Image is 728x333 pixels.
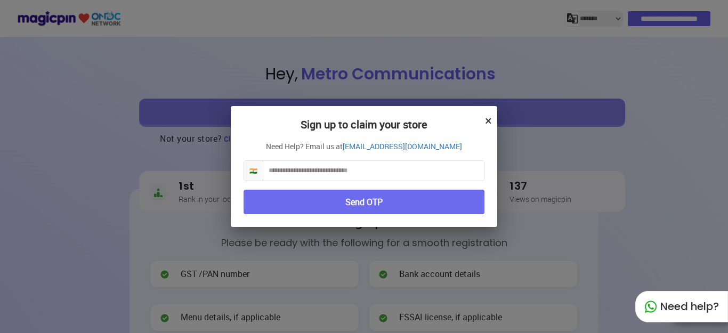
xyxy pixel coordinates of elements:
[244,119,484,141] h2: Sign up to claim your store
[485,111,492,129] button: ×
[635,291,728,322] div: Need help?
[244,161,263,181] span: 🇮🇳
[343,141,462,152] a: [EMAIL_ADDRESS][DOMAIN_NAME]
[644,300,657,313] img: whatapp_green.7240e66a.svg
[244,190,484,215] button: Send OTP
[244,141,484,152] p: Need Help? Email us at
